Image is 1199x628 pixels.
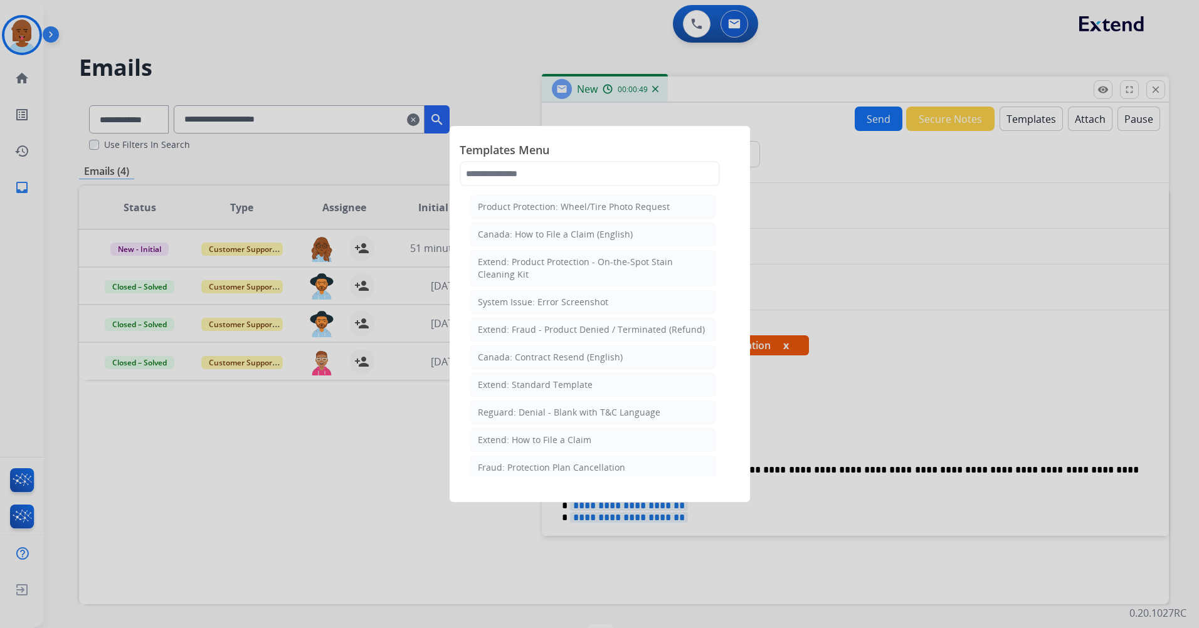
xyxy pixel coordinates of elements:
div: Fraud: Protection Plan Cancellation [478,461,625,474]
div: Reguard: Denial - Blank with T&C Language [478,406,660,419]
div: Canada: Contract Resend (English) [478,351,623,364]
div: Extend: How to File a Claim [478,434,591,446]
div: Extend: Standard Template [478,379,593,391]
span: Templates Menu [460,141,740,161]
div: Extend: Product Protection - On-the-Spot Stain Cleaning Kit [478,256,708,281]
div: Product Protection: Wheel/Tire Photo Request [478,201,670,213]
div: System Issue: Error Screenshot [478,296,608,308]
div: Extend: Fraud - Product Denied / Terminated (Refund) [478,323,705,336]
div: Canada: How to File a Claim (English) [478,228,633,241]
